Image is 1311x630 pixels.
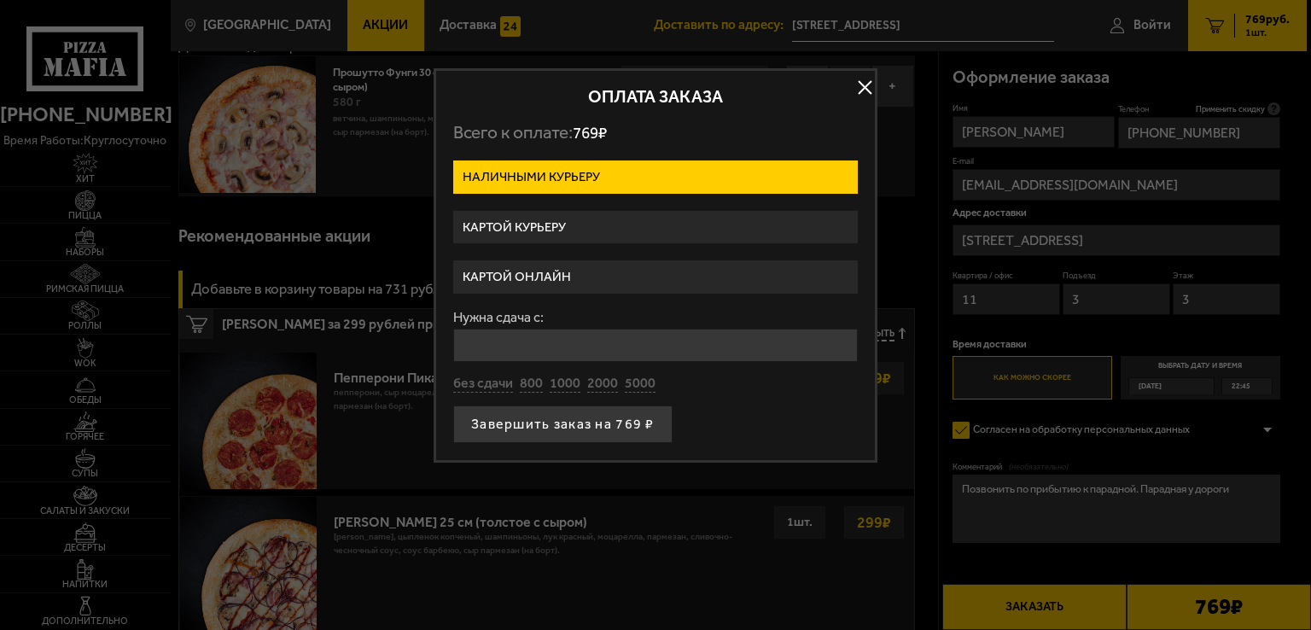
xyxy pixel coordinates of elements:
[520,375,543,394] button: 800
[625,375,655,394] button: 5000
[453,311,858,324] label: Нужна сдача с:
[453,375,513,394] button: без сдачи
[587,375,618,394] button: 2000
[453,211,858,244] label: Картой курьеру
[453,260,858,294] label: Картой онлайн
[453,88,858,105] h2: Оплата заказа
[453,160,858,194] label: Наличными курьеру
[453,405,673,443] button: Завершить заказ на 769 ₽
[573,123,607,143] span: 769 ₽
[453,122,858,143] p: Всего к оплате:
[550,375,580,394] button: 1000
